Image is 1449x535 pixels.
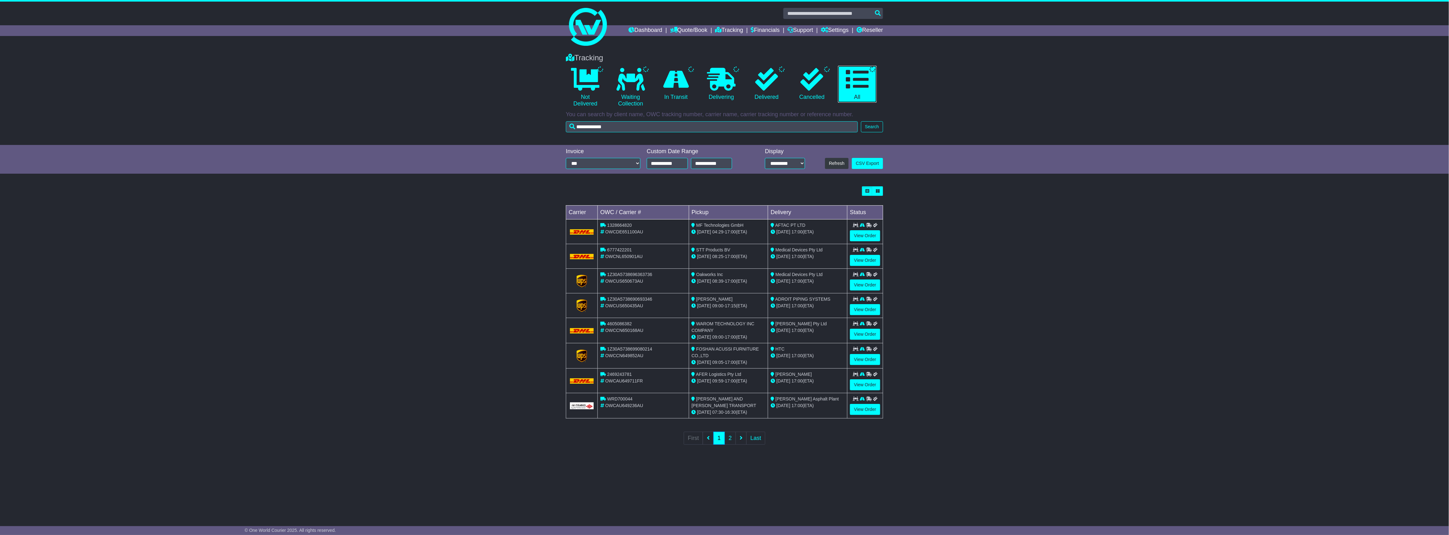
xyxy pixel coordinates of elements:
span: AFER Logistics Pty Ltd [696,372,741,377]
div: (ETA) [771,229,845,235]
div: - (ETA) [692,253,766,260]
span: OWCCN650168AU [605,328,644,333]
span: [DATE] [776,303,790,308]
span: 17:00 [791,328,803,333]
a: In Transit [657,66,695,103]
td: Delivery [768,206,847,219]
span: [DATE] [776,403,790,408]
a: View Order [850,354,880,365]
img: DHL.png [570,254,594,259]
td: Pickup [689,206,768,219]
img: GetCarrierServiceLogo [577,275,587,287]
span: 17:00 [791,279,803,284]
a: View Order [850,329,880,340]
a: Waiting Collection [611,66,650,110]
a: Tracking [715,25,743,36]
span: OWCUS650435AU [605,303,643,308]
span: [DATE] [697,334,711,340]
span: 1Z30A5738699080214 [607,346,652,352]
a: Quote/Book [670,25,707,36]
span: 08:25 [712,254,724,259]
span: [DATE] [776,328,790,333]
a: View Order [850,280,880,291]
span: FOSHAN ACUSSI FURNITURE CO.,LTD [692,346,759,358]
span: 1328664820 [607,223,632,228]
span: ADROIT PIPING SYSTEMS [775,297,831,302]
span: OWCAU649711FR [605,378,643,383]
span: Oakworks Inc [696,272,723,277]
span: 17:00 [791,303,803,308]
span: 17:00 [791,378,803,383]
div: (ETA) [771,278,845,285]
a: Not Delivered [566,66,605,110]
a: CSV Export [852,158,883,169]
span: 1Z30A5738696363736 [607,272,652,277]
div: Tracking [563,53,886,63]
td: OWC / Carrier # [598,206,689,219]
img: DHL.png [570,328,594,333]
div: (ETA) [771,303,845,309]
div: - (ETA) [692,409,766,416]
span: 09:00 [712,334,724,340]
div: - (ETA) [692,229,766,235]
div: (ETA) [771,378,845,384]
span: [PERSON_NAME] Asphalt Plant [775,396,839,401]
span: 17:00 [791,229,803,234]
span: [DATE] [776,279,790,284]
span: MF Technologies GmbH [696,223,744,228]
span: 17:00 [725,334,736,340]
span: [DATE] [697,254,711,259]
span: 1Z30A5738690693346 [607,297,652,302]
a: View Order [850,255,880,266]
span: 6777422201 [607,247,632,252]
span: 4605086382 [607,321,632,326]
span: [DATE] [697,360,711,365]
div: - (ETA) [692,303,766,309]
a: Support [787,25,813,36]
span: 09:59 [712,378,724,383]
button: Search [861,121,883,132]
span: [DATE] [697,378,711,383]
span: 08:39 [712,279,724,284]
span: WAROM TECHNOLOGY INC COMPANY [692,321,755,333]
span: 04:29 [712,229,724,234]
span: Medical Devices Pty Ltd [775,247,822,252]
td: Carrier [566,206,598,219]
img: DHL.png [570,229,594,234]
div: (ETA) [771,253,845,260]
span: [DATE] [697,229,711,234]
a: View Order [850,404,880,415]
a: Cancelled [792,66,831,103]
div: Display [765,148,805,155]
a: 1 [713,432,725,445]
a: View Order [850,230,880,241]
span: OWCUS650673AU [605,279,643,284]
button: Refresh [825,158,849,169]
span: [DATE] [776,353,790,358]
a: Financials [751,25,780,36]
span: 09:05 [712,360,724,365]
span: STT Products BV [696,247,731,252]
span: [DATE] [776,378,790,383]
a: 2 [724,432,736,445]
img: GetCarrierServiceLogo [577,350,587,362]
img: GetCarrierServiceLogo [577,299,587,312]
span: 07:30 [712,410,724,415]
div: Custom Date Range [647,148,748,155]
span: [DATE] [776,254,790,259]
div: - (ETA) [692,378,766,384]
span: [DATE] [697,303,711,308]
img: GetCarrierServiceLogo [570,402,594,409]
span: 17:00 [725,360,736,365]
a: View Order [850,304,880,315]
span: [DATE] [697,410,711,415]
a: Dashboard [628,25,662,36]
div: - (ETA) [692,334,766,340]
td: Status [847,206,883,219]
span: 17:00 [725,378,736,383]
div: (ETA) [771,327,845,334]
span: 17:15 [725,303,736,308]
span: © One World Courier 2025. All rights reserved. [245,528,336,533]
span: HTC [775,346,785,352]
p: You can search by client name, OWC tracking number, carrier name, carrier tracking number or refe... [566,111,883,118]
